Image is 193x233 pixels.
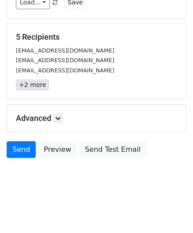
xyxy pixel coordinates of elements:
a: Send [7,141,36,158]
small: [EMAIL_ADDRESS][DOMAIN_NAME] [16,47,114,54]
small: [EMAIL_ADDRESS][DOMAIN_NAME] [16,57,114,64]
a: Send Test Email [79,141,146,158]
h5: 5 Recipients [16,32,177,42]
div: Tiện ích trò chuyện [149,191,193,233]
h5: Advanced [16,113,177,123]
a: Preview [38,141,77,158]
iframe: Chat Widget [149,191,193,233]
small: [EMAIL_ADDRESS][DOMAIN_NAME] [16,67,114,74]
a: +2 more [16,79,49,90]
